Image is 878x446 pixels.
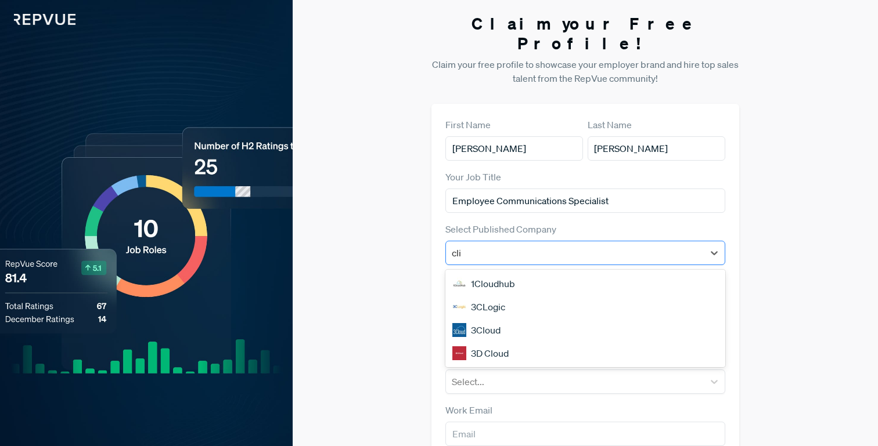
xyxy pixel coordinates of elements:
label: Select Published Company [445,222,556,236]
label: Last Name [588,118,632,132]
label: Work Email [445,403,492,417]
img: 3D Cloud [452,346,466,360]
label: Your Job Title [445,170,501,184]
h3: Claim your Free Profile! [431,14,739,53]
div: 3D Cloud [445,342,725,365]
input: Email [445,422,725,446]
div: 1Cloudhub [445,272,725,295]
div: 3CLogic [445,295,725,318]
p: Claim your free profile to showcase your employer brand and hire top sales talent from the RepVue... [431,57,739,85]
img: 3Cloud [452,323,466,337]
input: First Name [445,136,583,161]
div: 3Cloud [445,318,725,342]
img: 3CLogic [452,300,466,314]
label: First Name [445,118,491,132]
input: Last Name [588,136,725,161]
input: Title [445,188,725,213]
img: 1Cloudhub [452,277,466,291]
